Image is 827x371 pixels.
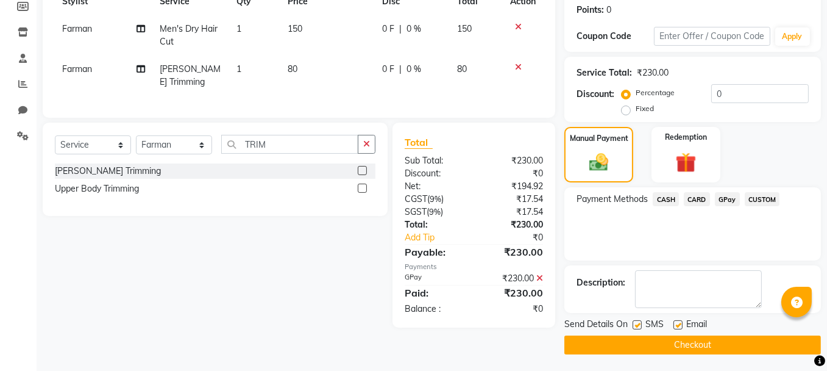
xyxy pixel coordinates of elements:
div: Net: [396,180,474,193]
label: Percentage [636,87,675,98]
span: 9% [430,194,441,204]
span: 80 [457,63,467,74]
div: Service Total: [577,67,632,79]
div: ₹230.00 [474,154,553,167]
div: Payments [405,262,543,272]
div: ₹230.00 [474,218,553,231]
span: 9% [429,207,441,217]
span: Payment Methods [577,193,648,206]
span: 1 [236,63,241,74]
div: ( ) [396,206,474,218]
div: Paid: [396,286,474,300]
span: GPay [715,192,740,206]
div: Discount: [577,88,614,101]
span: 0 F [382,63,394,76]
div: Sub Total: [396,154,474,167]
label: Fixed [636,103,654,114]
div: ₹17.54 [474,193,553,206]
div: ₹230.00 [474,272,553,285]
div: Points: [577,4,604,16]
span: 1 [236,23,241,34]
span: CASH [653,192,679,206]
button: Apply [775,27,810,46]
span: SMS [645,318,664,333]
div: Coupon Code [577,30,654,43]
span: CUSTOM [745,192,780,206]
span: SGST [405,206,427,217]
span: CARD [684,192,710,206]
span: 150 [288,23,302,34]
div: Discount: [396,167,474,180]
img: _gift.svg [669,150,702,176]
div: ₹230.00 [474,286,553,300]
div: GPay [396,272,474,285]
span: 0 % [406,63,421,76]
span: Email [686,318,707,333]
span: Farman [62,63,92,74]
label: Manual Payment [570,133,628,144]
input: Enter Offer / Coupon Code [654,27,770,46]
span: | [399,23,402,35]
span: Total [405,136,433,149]
button: Checkout [564,336,821,355]
div: ₹230.00 [637,67,669,79]
div: ( ) [396,193,474,206]
span: | [399,63,402,76]
div: Upper Body Trimming [55,182,139,195]
div: Description: [577,276,625,289]
span: Men's Dry Hair Cut [160,23,218,47]
input: Search or Scan [221,135,358,154]
span: 150 [457,23,472,34]
a: Add Tip [396,231,487,244]
div: ₹0 [474,303,553,315]
div: ₹17.54 [474,206,553,218]
span: 80 [288,63,297,74]
span: CGST [405,193,427,204]
span: 0 % [406,23,421,35]
div: Total: [396,218,474,231]
span: 0 F [382,23,394,35]
div: Payable: [396,245,474,259]
label: Redemption [665,132,707,143]
span: [PERSON_NAME] Trimming [160,63,221,87]
div: ₹0 [487,231,552,244]
div: ₹0 [474,167,553,180]
div: 0 [606,4,611,16]
div: Balance : [396,303,474,315]
div: [PERSON_NAME] Trimming [55,165,161,178]
div: ₹230.00 [474,245,553,259]
img: _cash.svg [583,151,614,174]
span: Send Details On [564,318,628,333]
span: Farman [62,23,92,34]
div: ₹194.92 [474,180,553,193]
